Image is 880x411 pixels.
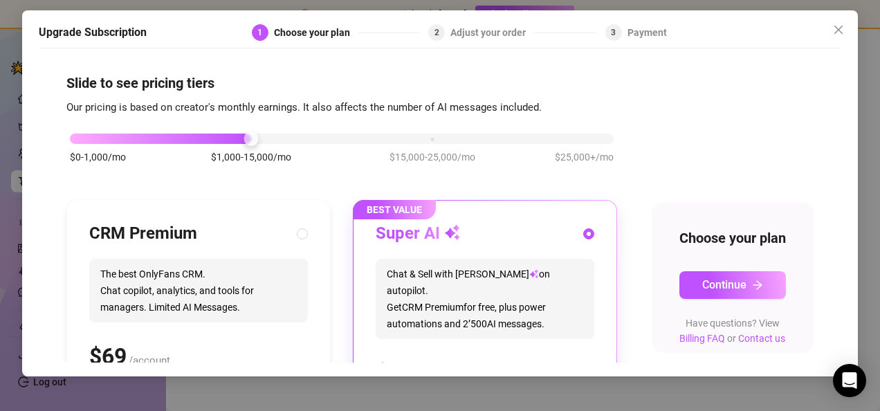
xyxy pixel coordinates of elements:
span: $ [376,360,425,386]
div: Payment [627,24,667,41]
span: arrow-right [752,280,763,291]
span: 2 [434,28,439,37]
span: Chat & Sell with [PERSON_NAME] on autopilot. Get CRM Premium for free, plus power automations and... [376,259,594,339]
h4: Choose your plan [679,228,786,248]
span: $25,000+/mo [555,149,614,165]
a: Contact us [738,333,785,344]
span: 3 [611,28,616,37]
div: Choose your plan [274,24,358,41]
h4: Slide to see pricing tiers [66,73,814,93]
span: $0-1,000/mo [70,149,126,165]
a: Billing FAQ [679,333,725,344]
span: $ [89,343,127,369]
span: Close [827,24,850,35]
span: $1,000-15,000/mo [211,149,291,165]
div: Open Intercom Messenger [833,364,866,397]
span: Continue [702,278,746,291]
h5: Upgrade Subscription [39,24,147,41]
span: /account [129,354,170,367]
span: $15,000-25,000/mo [389,149,475,165]
span: The best OnlyFans CRM. Chat copilot, analytics, and tools for managers. Limited AI Messages. [89,259,308,322]
span: close [833,24,844,35]
button: Close [827,19,850,41]
h3: CRM Premium [89,223,197,245]
span: 1 [257,28,262,37]
span: Have questions? View or [679,318,785,344]
div: Adjust your order [450,24,534,41]
span: Our pricing is based on creator's monthly earnings. It also affects the number of AI messages inc... [66,101,542,113]
span: BEST VALUE [353,200,436,219]
button: Continuearrow-right [679,271,786,299]
h3: Super AI [376,223,461,245]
